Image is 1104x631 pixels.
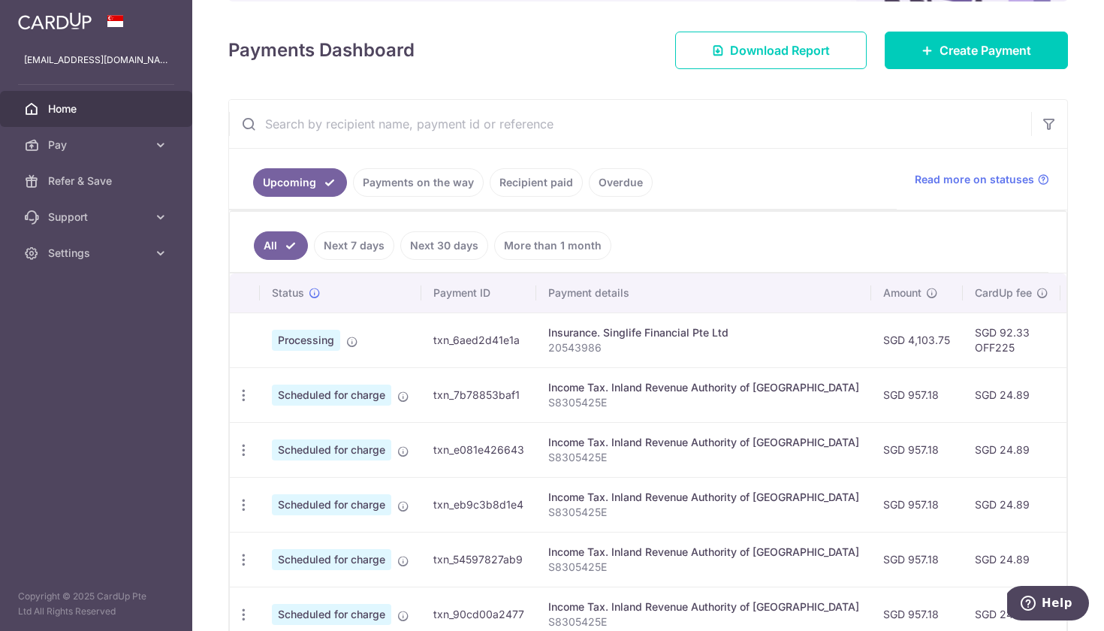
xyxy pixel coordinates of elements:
span: Status [272,285,304,300]
img: CardUp [18,12,92,30]
p: S8305425E [548,395,859,410]
td: SGD 957.18 [871,477,963,532]
td: txn_54597827ab9 [421,532,536,587]
span: CardUp fee [975,285,1032,300]
span: Scheduled for charge [272,549,391,570]
span: Settings [48,246,147,261]
a: Read more on statuses [915,172,1049,187]
p: [EMAIL_ADDRESS][DOMAIN_NAME] [24,53,168,68]
td: SGD 24.89 [963,477,1060,532]
td: SGD 24.89 [963,422,1060,477]
a: Upcoming [253,168,347,197]
span: Scheduled for charge [272,385,391,406]
span: Pay [48,137,147,152]
span: Scheduled for charge [272,604,391,625]
span: Scheduled for charge [272,494,391,515]
td: SGD 4,103.75 [871,312,963,367]
td: txn_eb9c3b8d1e4 [421,477,536,532]
a: Download Report [675,32,867,69]
td: SGD 957.18 [871,532,963,587]
span: Home [48,101,147,116]
td: SGD 957.18 [871,422,963,477]
th: Payment details [536,273,871,312]
a: Next 7 days [314,231,394,260]
span: Amount [883,285,922,300]
td: SGD 957.18 [871,367,963,422]
h4: Payments Dashboard [228,37,415,64]
span: Scheduled for charge [272,439,391,460]
div: Income Tax. Inland Revenue Authority of [GEOGRAPHIC_DATA] [548,490,859,505]
span: Read more on statuses [915,172,1034,187]
a: Create Payment [885,32,1068,69]
input: Search by recipient name, payment id or reference [229,100,1031,148]
div: Income Tax. Inland Revenue Authority of [GEOGRAPHIC_DATA] [548,545,859,560]
span: Create Payment [940,41,1031,59]
div: Income Tax. Inland Revenue Authority of [GEOGRAPHIC_DATA] [548,380,859,395]
a: Next 30 days [400,231,488,260]
span: Download Report [730,41,830,59]
a: More than 1 month [494,231,611,260]
p: S8305425E [548,450,859,465]
div: Insurance. Singlife Financial Pte Ltd [548,325,859,340]
a: Overdue [589,168,653,197]
a: All [254,231,308,260]
td: SGD 24.89 [963,532,1060,587]
td: txn_6aed2d41e1a [421,312,536,367]
td: SGD 24.89 [963,367,1060,422]
p: 20543986 [548,340,859,355]
td: txn_e081e426643 [421,422,536,477]
p: S8305425E [548,614,859,629]
p: S8305425E [548,560,859,575]
div: Income Tax. Inland Revenue Authority of [GEOGRAPHIC_DATA] [548,435,859,450]
span: Processing [272,330,340,351]
span: Refer & Save [48,174,147,189]
div: Income Tax. Inland Revenue Authority of [GEOGRAPHIC_DATA] [548,599,859,614]
p: S8305425E [548,505,859,520]
span: Support [48,210,147,225]
td: SGD 92.33 OFF225 [963,312,1060,367]
a: Recipient paid [490,168,583,197]
iframe: Opens a widget where you can find more information [1007,586,1089,623]
a: Payments on the way [353,168,484,197]
th: Payment ID [421,273,536,312]
td: txn_7b78853baf1 [421,367,536,422]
